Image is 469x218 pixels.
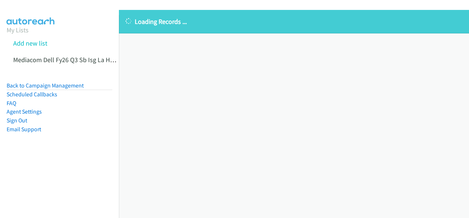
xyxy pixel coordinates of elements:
a: Email Support [7,126,41,133]
a: Scheduled Callbacks [7,91,57,98]
a: My Lists [7,26,29,34]
a: Mediacom Dell Fy26 Q3 Sb Isg La Hot Leads [13,56,134,64]
a: Agent Settings [7,108,42,115]
a: FAQ [7,100,16,107]
a: Add new list [13,39,47,47]
a: Back to Campaign Management [7,82,84,89]
a: Sign Out [7,117,27,124]
p: Loading Records ... [126,17,462,26]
